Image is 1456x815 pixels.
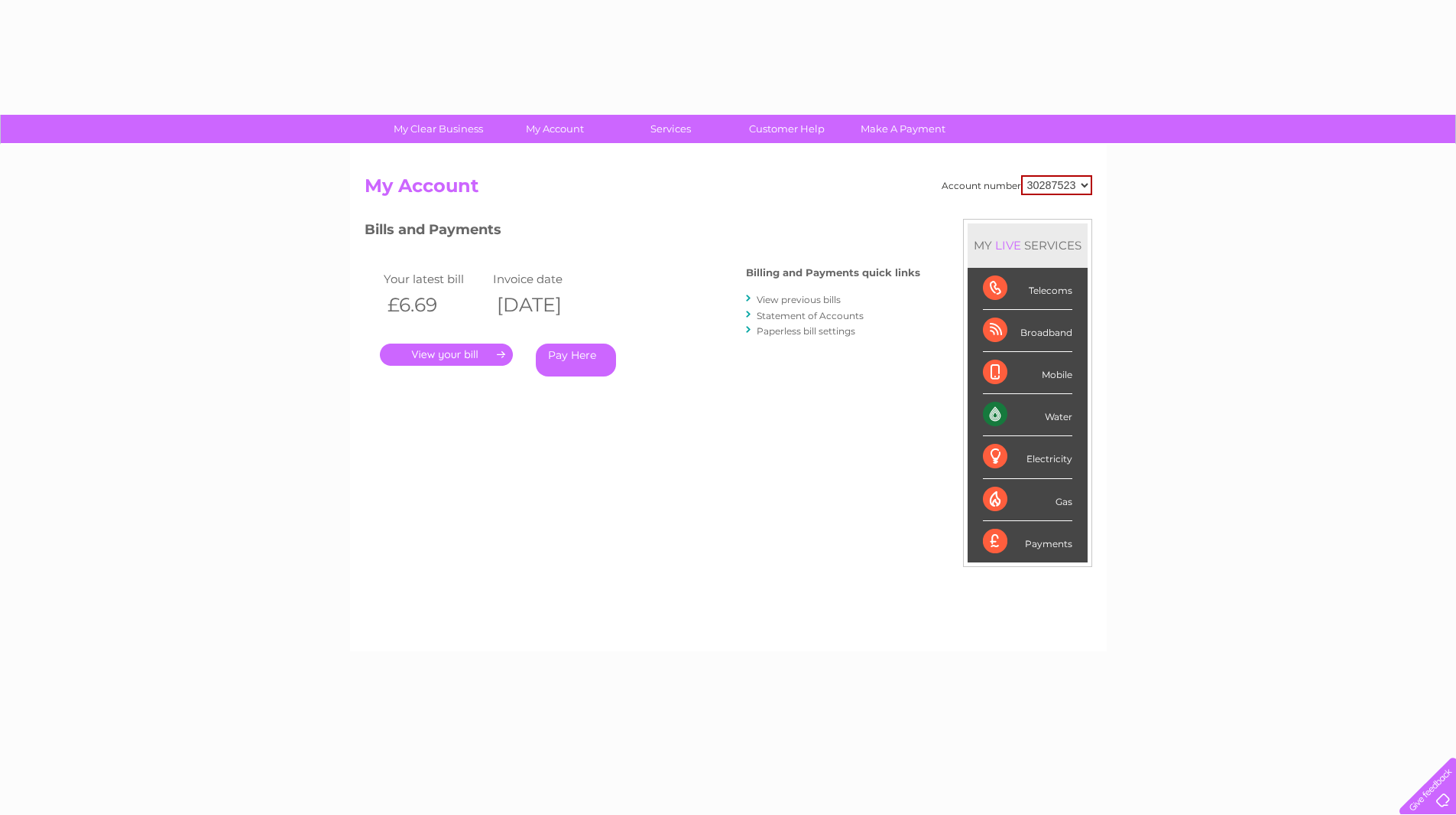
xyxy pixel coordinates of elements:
div: Water [983,394,1072,436]
th: £6.69 [380,289,490,321]
div: Broadband [983,310,1072,352]
a: Paperless bill settings [757,325,855,337]
div: Telecoms [983,268,1072,310]
a: My Clear Business [375,115,501,143]
div: Payments [983,521,1072,562]
div: Account number [942,175,1092,195]
div: Mobile [983,352,1072,394]
th: [DATE] [489,289,599,321]
a: Make A Payment [840,115,966,143]
div: Gas [983,479,1072,521]
a: . [380,344,513,366]
td: Your latest bill [380,269,490,289]
a: View previous bills [757,294,841,305]
a: Services [608,115,734,143]
h4: Billing and Payments quick links [746,267,920,279]
a: Customer Help [724,115,850,143]
h2: My Account [365,175,1092,204]
div: LIVE [992,238,1024,253]
a: Pay Here [536,344,616,377]
div: Electricity [983,436,1072,478]
h3: Bills and Payments [365,219,920,246]
a: My Account [491,115,618,143]
div: MY SERVICES [968,223,1088,267]
td: Invoice date [489,269,599,289]
a: Statement of Accounts [757,310,864,321]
